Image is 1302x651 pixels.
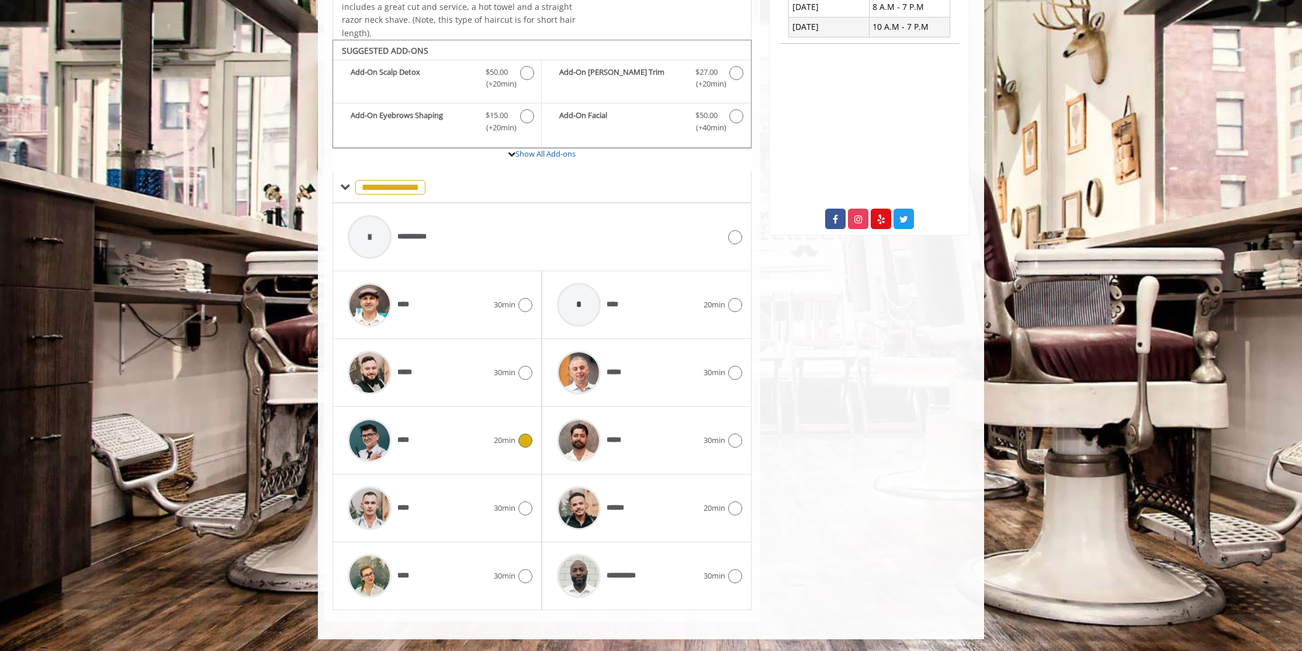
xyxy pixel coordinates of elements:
span: $50.00 [486,66,508,78]
div: The Made Man Haircut Add-onS [333,40,752,148]
td: 10 A.M - 7 P.M [869,17,950,37]
span: 30min [704,366,725,379]
label: Add-On Facial [548,109,745,137]
span: 30min [704,434,725,446]
span: 30min [494,366,515,379]
span: 30min [494,570,515,582]
span: (+20min ) [480,122,514,134]
span: (+20min ) [689,78,723,90]
a: Show All Add-ons [515,148,576,159]
span: (+20min ) [480,78,514,90]
span: $50.00 [695,109,718,122]
b: Add-On Scalp Detox [351,66,474,91]
b: SUGGESTED ADD-ONS [342,45,428,56]
b: Add-On Facial [559,109,683,134]
span: 30min [494,299,515,311]
span: 30min [704,570,725,582]
label: Add-On Eyebrows Shaping [339,109,535,137]
span: 20min [494,434,515,446]
span: 20min [704,299,725,311]
span: 20min [704,502,725,514]
label: Add-On Scalp Detox [339,66,535,94]
span: (+40min ) [689,122,723,134]
label: Add-On Beard Trim [548,66,745,94]
span: 30min [494,502,515,514]
td: [DATE] [789,17,870,37]
span: $15.00 [486,109,508,122]
span: $27.00 [695,66,718,78]
b: Add-On [PERSON_NAME] Trim [559,66,683,91]
b: Add-On Eyebrows Shaping [351,109,474,134]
